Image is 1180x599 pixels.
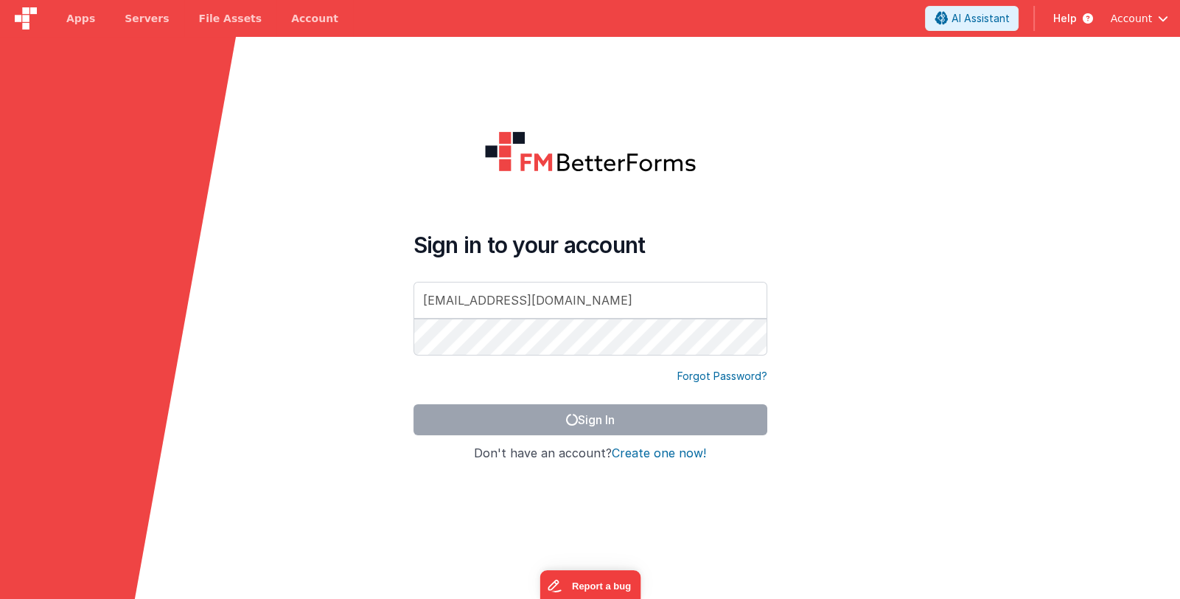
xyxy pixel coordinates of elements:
[413,404,767,435] button: Sign In
[951,11,1009,26] span: AI Assistant
[413,447,767,460] h4: Don't have an account?
[66,11,95,26] span: Apps
[125,11,169,26] span: Servers
[199,11,262,26] span: File Assets
[413,282,767,319] input: Email Address
[1052,11,1076,26] span: Help
[925,6,1019,31] button: AI Assistant
[413,232,767,258] h4: Sign in to your account
[1110,11,1152,26] span: Account
[612,447,706,460] button: Create one now!
[677,369,767,384] a: Forgot Password?
[1110,11,1168,26] button: Account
